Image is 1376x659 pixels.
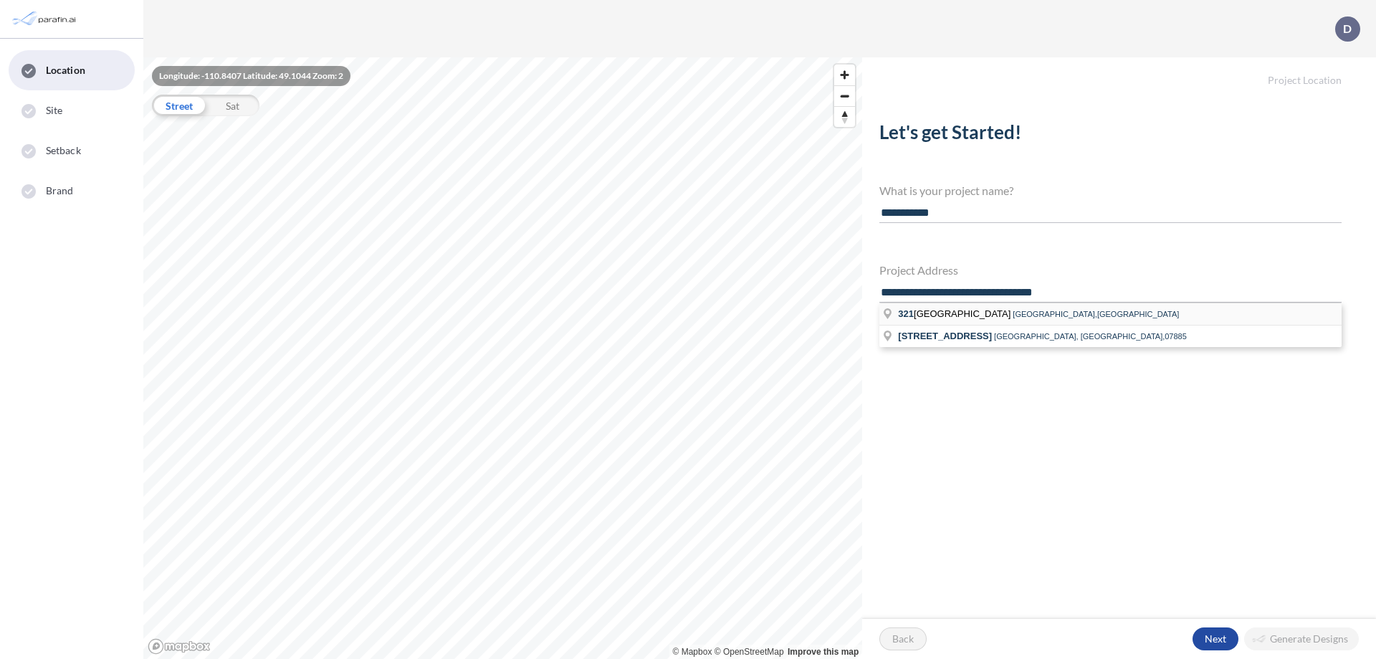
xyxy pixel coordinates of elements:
img: Parafin [11,6,80,32]
a: Mapbox homepage [148,638,211,655]
span: Reset bearing to north [834,107,855,127]
p: Next [1205,632,1226,646]
h4: What is your project name? [879,184,1342,197]
a: Mapbox [673,647,712,657]
h2: Let's get Started! [879,121,1342,149]
button: Zoom in [834,65,855,85]
div: Longitude: -110.8407 Latitude: 49.1044 Zoom: 2 [152,66,350,86]
span: Location [46,63,85,77]
div: Sat [206,95,259,116]
span: Site [46,103,62,118]
span: [GEOGRAPHIC_DATA] [898,308,1013,319]
span: Zoom out [834,86,855,106]
a: OpenStreetMap [715,647,784,657]
span: 321 [898,308,914,319]
h5: Project Location [862,57,1376,87]
canvas: Map [143,57,862,659]
button: Zoom out [834,85,855,106]
span: [STREET_ADDRESS] [898,331,992,341]
span: Brand [46,184,74,198]
span: [GEOGRAPHIC_DATA], [GEOGRAPHIC_DATA],07885 [994,332,1187,341]
span: Setback [46,143,81,158]
button: Reset bearing to north [834,106,855,127]
h4: Project Address [879,263,1342,277]
p: D [1343,22,1352,35]
span: [GEOGRAPHIC_DATA],[GEOGRAPHIC_DATA] [1013,310,1179,318]
button: Next [1193,627,1238,650]
div: Street [152,95,206,116]
a: Improve this map [788,647,859,657]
